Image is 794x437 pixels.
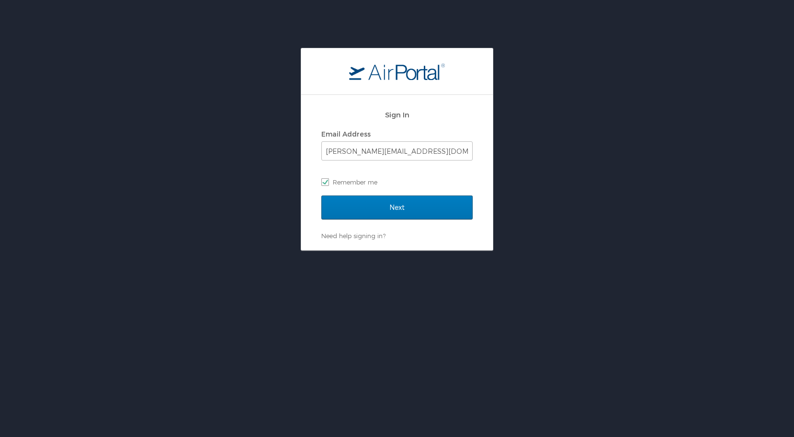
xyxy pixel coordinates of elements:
img: logo [349,63,445,80]
label: Email Address [321,130,371,138]
a: Need help signing in? [321,232,386,240]
input: Next [321,195,473,219]
h2: Sign In [321,109,473,120]
label: Remember me [321,175,473,189]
